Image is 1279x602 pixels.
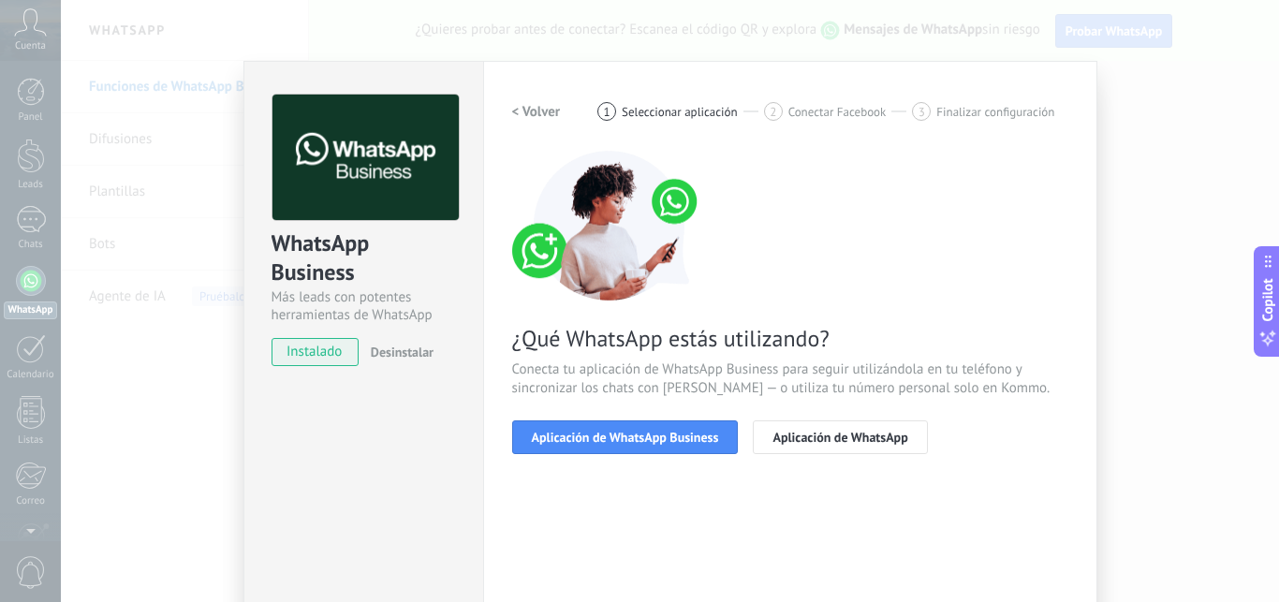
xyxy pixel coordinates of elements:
button: Desinstalar [363,338,434,366]
img: connect number [512,151,709,301]
span: 1 [604,104,610,120]
span: Aplicación de WhatsApp Business [532,431,719,444]
span: Seleccionar aplicación [622,105,738,119]
div: Más leads con potentes herramientas de WhatsApp [272,288,456,324]
button: Aplicación de WhatsApp [753,420,927,454]
button: < Volver [512,95,561,128]
span: instalado [272,338,358,366]
img: logo_main.png [272,95,459,221]
span: Finalizar configuración [936,105,1054,119]
span: Conectar Facebook [788,105,887,119]
h2: < Volver [512,103,561,121]
button: Aplicación de WhatsApp Business [512,420,739,454]
span: Desinstalar [371,344,434,360]
span: 2 [770,104,776,120]
span: ¿Qué WhatsApp estás utilizando? [512,324,1068,353]
span: Copilot [1258,278,1277,321]
span: 3 [919,104,925,120]
span: Conecta tu aplicación de WhatsApp Business para seguir utilizándola en tu teléfono y sincronizar ... [512,360,1068,398]
span: Aplicación de WhatsApp [772,431,907,444]
div: WhatsApp Business [272,228,456,288]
